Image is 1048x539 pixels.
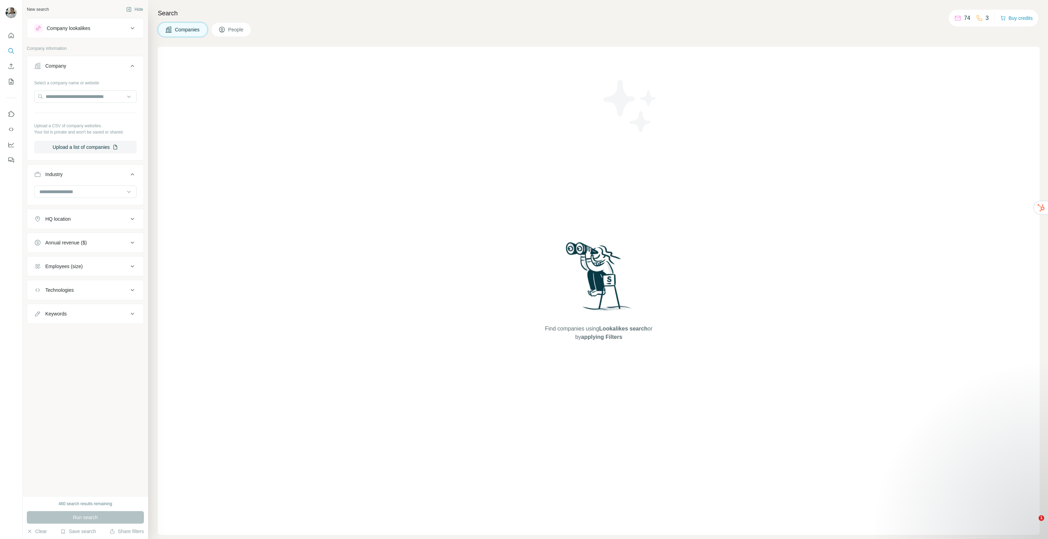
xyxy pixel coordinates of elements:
p: Your list is private and won't be saved or shared. [34,129,137,135]
button: Industry [27,166,144,185]
div: Select a company name or website [34,77,137,86]
span: 1 [1039,515,1044,521]
p: Upload a CSV of company websites. [34,123,137,129]
span: People [228,26,244,33]
button: Employees (size) [27,258,144,275]
p: 3 [986,14,989,22]
button: Feedback [6,154,17,166]
div: Company [45,62,66,69]
div: Employees (size) [45,263,83,270]
button: Enrich CSV [6,60,17,73]
button: Buy credits [1000,13,1033,23]
div: Annual revenue ($) [45,239,87,246]
button: Quick start [6,29,17,42]
img: Avatar [6,7,17,18]
img: Surfe Illustration - Woman searching with binoculars [563,240,635,318]
button: My lists [6,75,17,88]
div: New search [27,6,49,13]
button: Share filters [109,528,144,535]
div: 460 search results remaining [59,501,112,507]
button: Search [6,45,17,57]
div: Keywords [45,310,67,317]
span: Companies [175,26,200,33]
button: Hide [121,4,148,15]
button: Keywords [27,305,144,322]
button: Company lookalikes [27,20,144,37]
p: 74 [964,14,970,22]
button: Use Surfe on LinkedIn [6,108,17,120]
span: applying Filters [581,334,622,340]
button: Technologies [27,282,144,298]
button: Clear [27,528,47,535]
button: Dashboard [6,138,17,151]
img: Surfe Illustration - Stars [599,75,662,137]
div: Industry [45,171,63,178]
p: Company information [27,45,144,52]
span: Find companies using or by [543,325,654,341]
iframe: Intercom live chat [1024,515,1041,532]
button: Company [27,58,144,77]
h4: Search [158,8,1040,18]
div: Technologies [45,287,74,294]
button: Upload a list of companies [34,141,137,153]
button: Use Surfe API [6,123,17,136]
div: HQ location [45,215,71,222]
span: Lookalikes search [599,326,648,332]
button: HQ location [27,211,144,227]
button: Annual revenue ($) [27,234,144,251]
button: Save search [60,528,96,535]
div: Company lookalikes [47,25,90,32]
